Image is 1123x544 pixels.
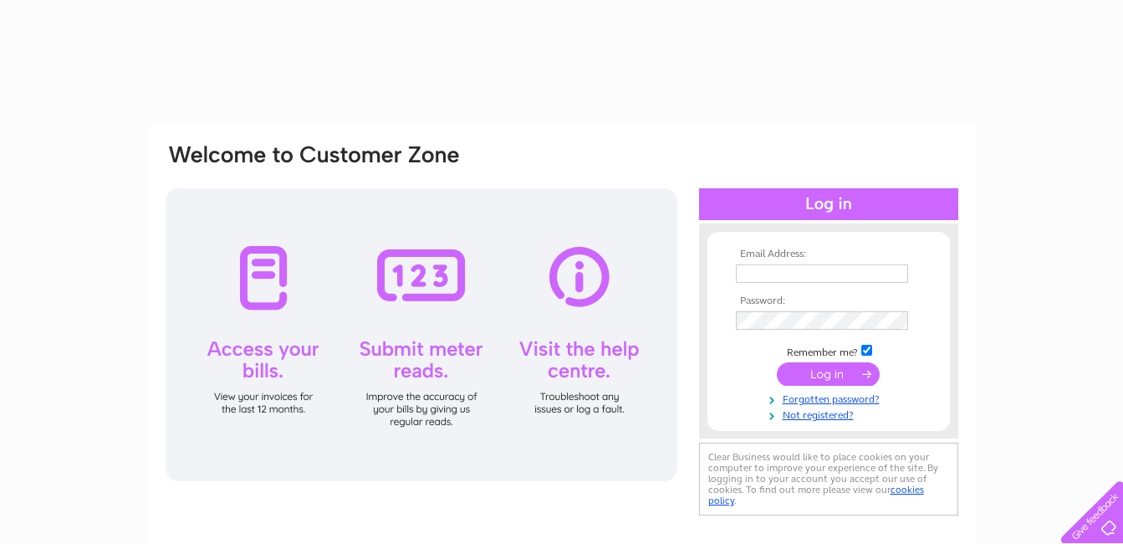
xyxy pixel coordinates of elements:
[777,362,880,386] input: Submit
[732,295,926,307] th: Password:
[732,342,926,359] td: Remember me?
[699,443,958,516] div: Clear Business would like to place cookies on your computer to improve your experience of the sit...
[736,390,926,406] a: Forgotten password?
[736,406,926,422] a: Not registered?
[708,484,924,506] a: cookies policy
[732,249,926,260] th: Email Address:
